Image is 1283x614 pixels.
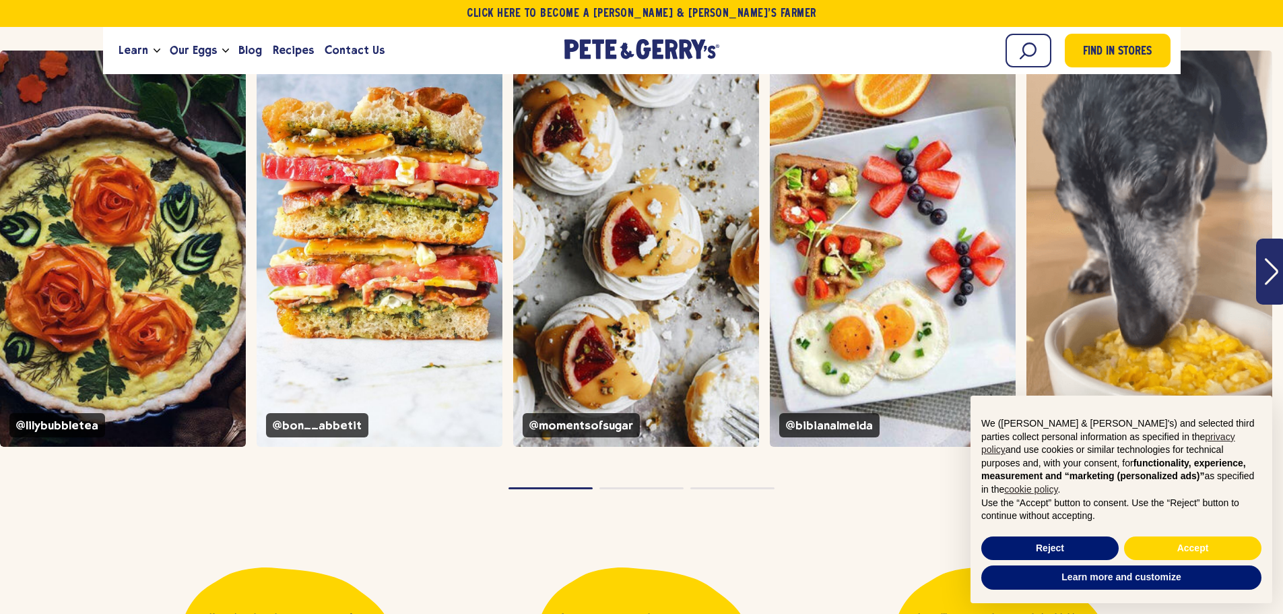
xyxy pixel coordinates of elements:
[1065,34,1171,67] a: Find in Stores
[1004,484,1057,495] a: cookie policy
[523,413,640,438] span: @momentsofsugar
[1026,51,1272,448] a: A dog sniffing a bowl of cheesy eggs pete and gerry's organic eggs @oscarketchup
[599,487,684,489] button: Page dot 2
[981,417,1261,497] p: We ([PERSON_NAME] & [PERSON_NAME]'s) and selected third parties collect personal information as s...
[1026,51,1272,448] div: slide 5 of 14
[1006,34,1051,67] input: Search
[1124,536,1261,561] button: Accept
[164,32,222,69] a: Our Eggs
[273,42,314,59] span: Recipes
[266,413,368,438] span: @bon__abbetit
[154,49,160,53] button: Open the dropdown menu for Learn
[233,32,267,69] a: Blog
[981,497,1261,523] p: Use the “Accept” button to consent. Use the “Reject” button to continue without accepting.
[170,42,217,59] span: Our Eggs
[267,32,319,69] a: Recipes
[513,51,759,448] div: slide 3 of 14
[770,51,1016,448] div: slide 4 of 14
[1083,43,1152,61] span: Find in Stores
[257,51,502,448] a: stacked sandwich with egg tomato pesto pete and gerry's organic eggs @bon__abbetit
[257,51,502,448] div: slide 2 of 14
[238,42,262,59] span: Blog
[779,413,880,438] span: @bibianalmeida
[9,413,105,438] span: @lilybubbletea
[981,565,1261,590] button: Learn more and customize
[508,487,593,489] button: Page dot 1
[690,487,775,489] button: Page dot 3
[981,536,1119,561] button: Reject
[222,49,229,53] button: Open the dropdown menu for Our Eggs
[119,42,148,59] span: Learn
[113,32,154,69] a: Learn
[513,51,759,448] a: swirled icing sweets with a slice of fruit on top pete and gerry's organic eggs @momentsofsugar
[319,32,390,69] a: Contact Us
[770,51,1016,448] a: Waffles, dragonflies made of fruit, and two sunny-side-up eggs pete and gerry's organic eggs @bib...
[325,42,385,59] span: Contact Us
